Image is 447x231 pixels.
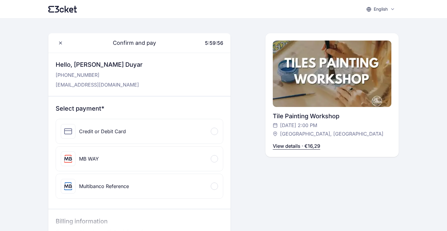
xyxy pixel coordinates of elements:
p: [EMAIL_ADDRESS][DOMAIN_NAME] [56,81,143,88]
div: MB WAY [79,155,99,162]
h3: Select payment* [56,104,223,113]
span: 5:59:56 [205,40,223,46]
div: Tile Painting Workshop [273,112,391,120]
div: Multibanco Reference [79,183,129,190]
span: [GEOGRAPHIC_DATA], [GEOGRAPHIC_DATA] [280,130,383,137]
h3: Billing information [56,217,223,228]
div: Credit or Debit Card [79,128,126,135]
span: Confirm and pay [106,39,156,47]
h3: Hello, [PERSON_NAME] duyar [56,60,143,69]
p: [PHONE_NUMBER] [56,71,143,79]
p: English [374,6,388,12]
p: View details · €16,29 [273,142,320,150]
span: [DATE] 2:00 PM [280,122,317,129]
